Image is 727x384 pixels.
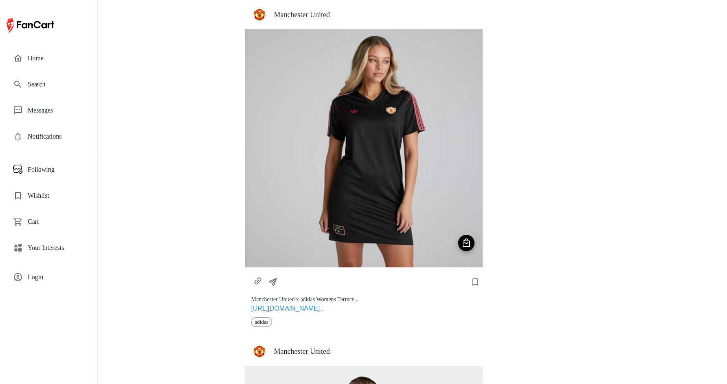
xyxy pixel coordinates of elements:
[7,49,91,68] div: Home
[28,132,84,141] span: Notifications
[245,29,483,267] img: image of product
[7,212,91,232] div: Cart
[7,267,91,287] div: Login
[7,15,54,35] img: FanCart logo
[7,127,91,146] div: Notifications
[253,8,266,22] img: store img
[7,75,91,94] div: Search
[468,275,483,289] button: Add to wishlist
[253,344,266,358] img: store img
[28,165,84,174] span: Following
[266,273,282,291] button: Share
[7,101,91,120] div: Messages
[7,160,91,179] div: Following
[251,296,476,304] div: Manchester United x adidas Womens Terrace...
[7,238,91,258] div: Your Interests
[252,318,272,326] span: adidas
[250,273,266,291] button: https://store.manutd.com/en/p/manchester-united-x-adidas-womens-terrace-icons-dress-black-3376
[28,79,84,89] span: Search
[28,191,84,201] span: Wishlist
[250,278,266,285] a: https://store.manutd.com/en/p/manchester-united-x-adidas-womens-terrace-icons-dress-black-3376
[274,10,476,19] h4: Manchester United
[458,235,474,251] button: Shop
[28,272,84,282] span: Login
[7,186,91,205] div: Wishlist
[28,106,84,115] span: Messages
[274,347,476,356] h4: Manchester United
[28,243,84,253] span: Your Interests
[28,217,84,227] span: Cart
[28,53,84,63] span: Home
[245,303,330,312] a: [URL][DOMAIN_NAME]..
